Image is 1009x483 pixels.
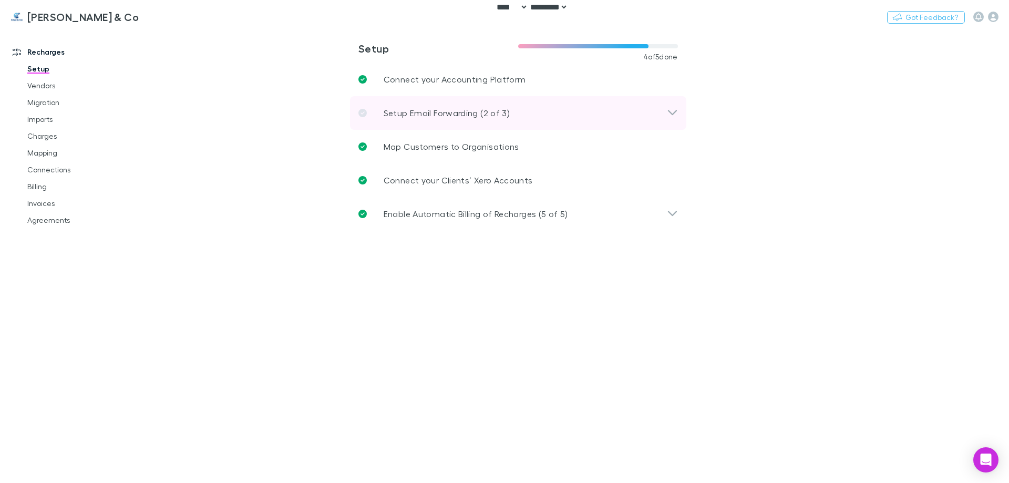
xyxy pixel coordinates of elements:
p: Setup Email Forwarding (2 of 3) [384,107,510,119]
div: Open Intercom Messenger [973,447,998,472]
a: Invoices [17,195,142,212]
a: Connect your Clients’ Xero Accounts [350,163,686,197]
p: Map Customers to Organisations [384,140,519,153]
h3: [PERSON_NAME] & Co [27,11,139,23]
button: Got Feedback? [887,11,965,24]
a: Mapping [17,145,142,161]
a: Recharges [2,44,142,60]
h3: Setup [358,42,518,55]
p: Enable Automatic Billing of Recharges (5 of 5) [384,208,568,220]
img: Cruz & Co's Logo [11,11,23,23]
a: Connect your Accounting Platform [350,63,686,96]
a: [PERSON_NAME] & Co [4,4,145,29]
span: 4 of 5 done [643,53,678,61]
a: Agreements [17,212,142,229]
div: Setup Email Forwarding (2 of 3) [350,96,686,130]
a: Charges [17,128,142,145]
div: Enable Automatic Billing of Recharges (5 of 5) [350,197,686,231]
a: Map Customers to Organisations [350,130,686,163]
a: Migration [17,94,142,111]
a: Billing [17,178,142,195]
p: Connect your Clients’ Xero Accounts [384,174,533,187]
a: Vendors [17,77,142,94]
a: Connections [17,161,142,178]
a: Imports [17,111,142,128]
a: Setup [17,60,142,77]
p: Connect your Accounting Platform [384,73,526,86]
